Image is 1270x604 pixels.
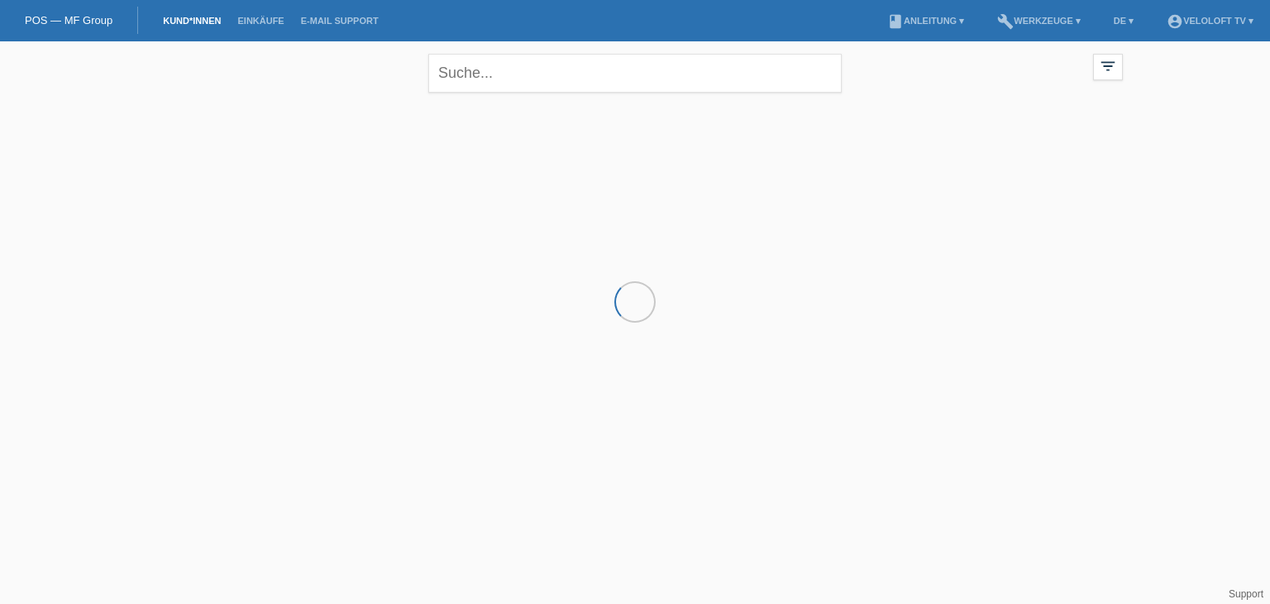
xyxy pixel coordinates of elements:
i: filter_list [1099,57,1117,75]
a: buildWerkzeuge ▾ [989,16,1089,26]
a: account_circleVeloLoft TV ▾ [1158,16,1262,26]
a: POS — MF Group [25,14,112,26]
a: DE ▾ [1105,16,1142,26]
i: build [997,13,1014,30]
div: You have saved the wrong login page in your bookmarks/favourites. Please do not save [DOMAIN_NAME]. [470,44,800,79]
a: Support [1229,588,1263,600]
a: E-Mail Support [293,16,387,26]
a: Kund*innen [155,16,229,26]
i: book [887,13,904,30]
i: account_circle [1167,13,1183,30]
a: bookAnleitung ▾ [879,16,972,26]
a: Einkäufe [229,16,292,26]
